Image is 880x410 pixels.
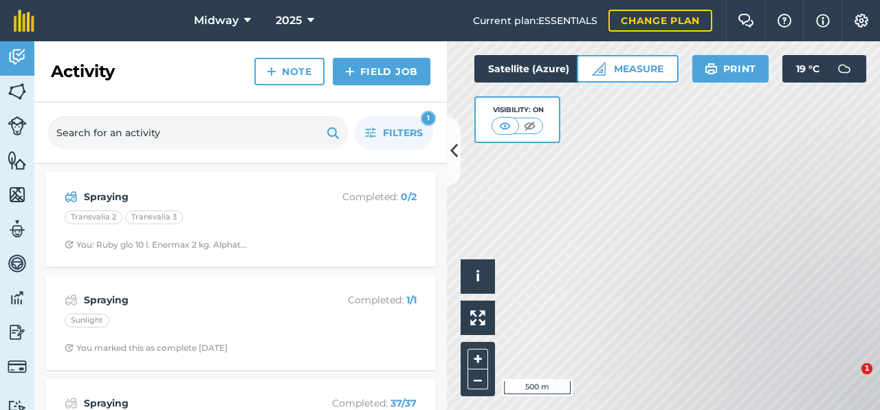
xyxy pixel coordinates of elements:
img: A question mark icon [776,14,793,28]
img: svg+xml;base64,PHN2ZyB4bWxucz0iaHR0cDovL3d3dy53My5vcmcvMjAwMC9zdmciIHdpZHRoPSI1NiIgaGVpZ2h0PSI2MC... [8,81,27,102]
img: Ruler icon [592,62,606,76]
img: fieldmargin Logo [14,10,34,32]
img: svg+xml;base64,PD94bWwgdmVyc2lvbj0iMS4wIiBlbmNvZGluZz0idXRmLTgiPz4KPCEtLSBHZW5lcmF0b3I6IEFkb2JlIE... [8,219,27,239]
img: svg+xml;base64,PHN2ZyB4bWxucz0iaHR0cDovL3d3dy53My5vcmcvMjAwMC9zdmciIHdpZHRoPSI1NiIgaGVpZ2h0PSI2MC... [8,150,27,171]
strong: 0 / 2 [401,191,417,203]
div: 1 [421,111,436,126]
img: svg+xml;base64,PHN2ZyB4bWxucz0iaHR0cDovL3d3dy53My5vcmcvMjAwMC9zdmciIHdpZHRoPSI1MCIgaGVpZ2h0PSI0MC... [496,119,514,133]
button: Print [692,55,769,83]
img: svg+xml;base64,PHN2ZyB4bWxucz0iaHR0cDovL3d3dy53My5vcmcvMjAwMC9zdmciIHdpZHRoPSIxNyIgaGVpZ2h0PSIxNy... [816,12,830,29]
img: svg+xml;base64,PD94bWwgdmVyc2lvbj0iMS4wIiBlbmNvZGluZz0idXRmLTgiPz4KPCEtLSBHZW5lcmF0b3I6IEFkb2JlIE... [8,357,27,376]
input: Search for an activity [48,116,348,149]
div: Visibility: On [492,105,544,116]
button: Filters [355,116,433,149]
strong: Spraying [84,189,302,204]
div: Sunlight [65,314,109,327]
img: Four arrows, one pointing top left, one top right, one bottom right and the last bottom left [470,310,485,325]
img: A cog icon [853,14,870,28]
img: Clock with arrow pointing clockwise [65,240,74,249]
div: Transvalia 3 [125,211,183,224]
div: You marked this as complete [DATE] [65,343,228,354]
span: Midway [194,12,239,29]
button: i [461,259,495,294]
img: svg+xml;base64,PD94bWwgdmVyc2lvbj0iMS4wIiBlbmNvZGluZz0idXRmLTgiPz4KPCEtLSBHZW5lcmF0b3I6IEFkb2JlIE... [830,55,858,83]
iframe: Intercom live chat [833,363,866,396]
img: svg+xml;base64,PD94bWwgdmVyc2lvbj0iMS4wIiBlbmNvZGluZz0idXRmLTgiPz4KPCEtLSBHZW5lcmF0b3I6IEFkb2JlIE... [8,288,27,308]
h2: Activity [51,61,115,83]
div: Transvalia 2 [65,211,122,224]
div: You: Ruby glo 10 l. Enermax 2 kg. Alphat... [65,239,247,250]
img: svg+xml;base64,PD94bWwgdmVyc2lvbj0iMS4wIiBlbmNvZGluZz0idXRmLTgiPz4KPCEtLSBHZW5lcmF0b3I6IEFkb2JlIE... [8,47,27,67]
span: 2025 [276,12,302,29]
button: – [467,369,488,389]
span: i [476,268,480,285]
a: Field Job [333,58,430,85]
span: Filters [383,125,423,140]
img: svg+xml;base64,PD94bWwgdmVyc2lvbj0iMS4wIiBlbmNvZGluZz0idXRmLTgiPz4KPCEtLSBHZW5lcmF0b3I6IEFkb2JlIE... [65,292,78,308]
img: svg+xml;base64,PD94bWwgdmVyc2lvbj0iMS4wIiBlbmNvZGluZz0idXRmLTgiPz4KPCEtLSBHZW5lcmF0b3I6IEFkb2JlIE... [8,253,27,274]
span: Current plan : ESSENTIALS [473,13,597,28]
img: svg+xml;base64,PHN2ZyB4bWxucz0iaHR0cDovL3d3dy53My5vcmcvMjAwMC9zdmciIHdpZHRoPSI1MCIgaGVpZ2h0PSI0MC... [521,119,538,133]
img: svg+xml;base64,PHN2ZyB4bWxucz0iaHR0cDovL3d3dy53My5vcmcvMjAwMC9zdmciIHdpZHRoPSI1NiIgaGVpZ2h0PSI2MC... [8,184,27,205]
img: Clock with arrow pointing clockwise [65,343,74,352]
a: SprayingCompleted: 1/1SunlightClock with arrow pointing clockwiseYou marked this as complete [DATE] [54,283,428,362]
button: 19 °C [782,55,866,83]
button: + [467,349,488,369]
span: 1 [861,363,872,374]
button: Satellite (Azure) [474,55,606,83]
p: Completed : [307,189,417,204]
img: svg+xml;base64,PHN2ZyB4bWxucz0iaHR0cDovL3d3dy53My5vcmcvMjAwMC9zdmciIHdpZHRoPSIxOSIgaGVpZ2h0PSIyNC... [327,125,340,141]
img: svg+xml;base64,PD94bWwgdmVyc2lvbj0iMS4wIiBlbmNvZGluZz0idXRmLTgiPz4KPCEtLSBHZW5lcmF0b3I6IEFkb2JlIE... [65,188,78,205]
strong: 1 / 1 [406,294,417,306]
img: svg+xml;base64,PHN2ZyB4bWxucz0iaHR0cDovL3d3dy53My5vcmcvMjAwMC9zdmciIHdpZHRoPSIxNCIgaGVpZ2h0PSIyNC... [345,63,355,80]
strong: Spraying [84,292,302,307]
img: svg+xml;base64,PD94bWwgdmVyc2lvbj0iMS4wIiBlbmNvZGluZz0idXRmLTgiPz4KPCEtLSBHZW5lcmF0b3I6IEFkb2JlIE... [8,116,27,136]
a: Change plan [608,10,712,32]
strong: 37 / 37 [390,397,417,409]
a: SprayingCompleted: 0/2Transvalia 2Transvalia 3Clock with arrow pointing clockwiseYou: Ruby glo 10... [54,180,428,259]
span: 19 ° C [796,55,819,83]
button: Measure [577,55,679,83]
img: svg+xml;base64,PHN2ZyB4bWxucz0iaHR0cDovL3d3dy53My5vcmcvMjAwMC9zdmciIHdpZHRoPSIxOSIgaGVpZ2h0PSIyNC... [705,61,718,77]
img: Two speech bubbles overlapping with the left bubble in the forefront [738,14,754,28]
img: svg+xml;base64,PD94bWwgdmVyc2lvbj0iMS4wIiBlbmNvZGluZz0idXRmLTgiPz4KPCEtLSBHZW5lcmF0b3I6IEFkb2JlIE... [8,322,27,343]
a: Note [254,58,324,85]
img: svg+xml;base64,PHN2ZyB4bWxucz0iaHR0cDovL3d3dy53My5vcmcvMjAwMC9zdmciIHdpZHRoPSIxNCIgaGVpZ2h0PSIyNC... [267,63,276,80]
p: Completed : [307,292,417,307]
